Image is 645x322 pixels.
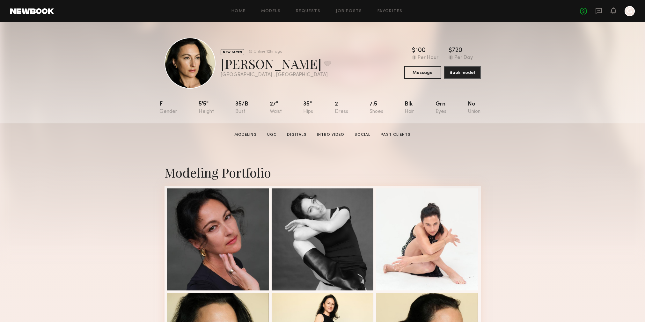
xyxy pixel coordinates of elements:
[231,9,246,13] a: Home
[415,48,426,54] div: 100
[404,66,441,79] button: Message
[221,49,244,55] div: NEW FACES
[377,9,403,13] a: Favorites
[235,101,248,114] div: 35/b
[265,132,279,138] a: UGC
[412,48,415,54] div: $
[468,101,480,114] div: No
[436,101,446,114] div: Grn
[253,50,282,54] div: Online 12hr ago
[378,132,413,138] a: Past Clients
[221,72,331,78] div: [GEOGRAPHIC_DATA] , [GEOGRAPHIC_DATA]
[284,132,309,138] a: Digitals
[418,55,438,61] div: Per Hour
[303,101,313,114] div: 35"
[270,101,282,114] div: 27"
[449,48,452,54] div: $
[221,55,331,72] div: [PERSON_NAME]
[261,9,281,13] a: Models
[336,9,362,13] a: Job Posts
[625,6,635,16] a: G
[296,9,320,13] a: Requests
[454,55,473,61] div: Per Day
[314,132,347,138] a: Intro Video
[159,101,177,114] div: F
[370,101,383,114] div: 7.5
[165,164,481,181] div: Modeling Portfolio
[405,101,414,114] div: Blk
[352,132,373,138] a: Social
[232,132,260,138] a: Modeling
[452,48,462,54] div: 720
[199,101,214,114] div: 5'5"
[444,66,481,79] button: Book model
[335,101,348,114] div: 2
